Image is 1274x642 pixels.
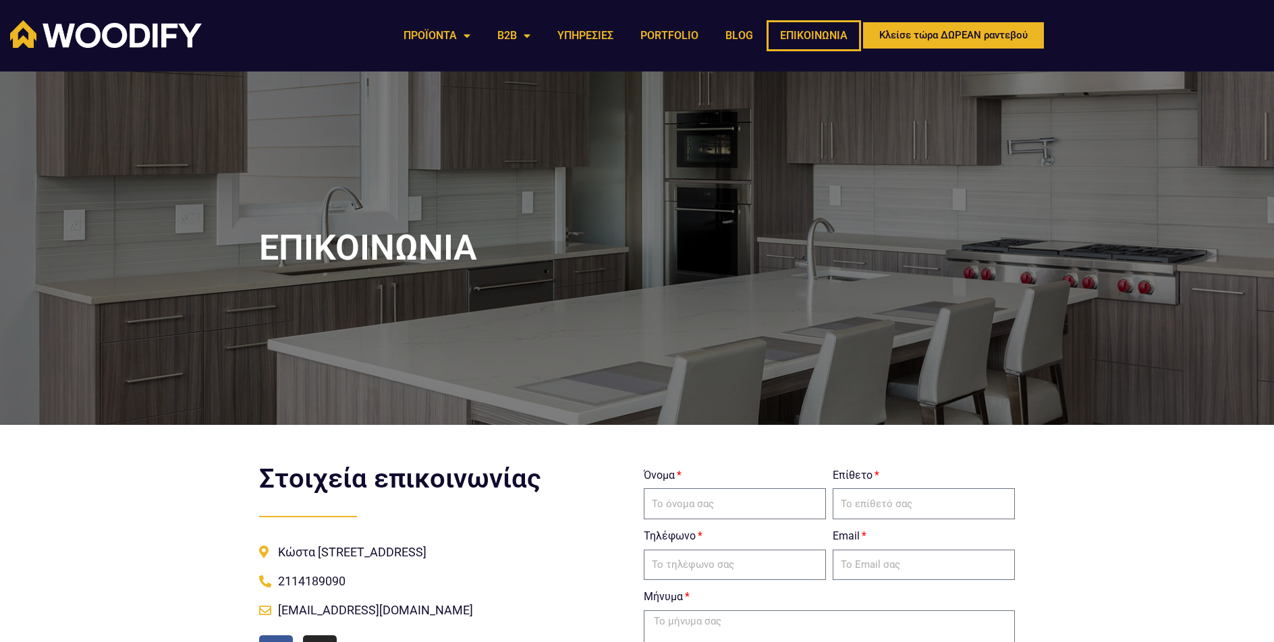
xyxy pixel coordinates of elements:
label: Επίθετο [833,465,879,486]
input: Το όνομα σας [644,488,826,519]
label: Τηλέφωνο [644,526,702,546]
span: [EMAIL_ADDRESS][DOMAIN_NAME] [275,599,473,621]
input: Το τηλέφωνο σας [644,550,826,581]
nav: Menu [390,20,861,51]
a: Κλείσε τώρα ΔΩΡΕΑΝ ραντεβού [861,20,1046,51]
a: PORTFOLIO [627,20,712,51]
h2: Στοιχεία επικοινωνίας [259,465,630,492]
a: ΥΠΗΡΕΣΙΕΣ [544,20,627,51]
span: Κλείσε τώρα ΔΩΡΕΑΝ ραντεβού [879,30,1028,40]
a: 2114189090 [259,570,630,592]
label: Όνομα [644,465,682,486]
h1: ΕΠΙΚΟΙΝΩΝΙΑ [259,231,1015,266]
input: Το επίθετό σας [833,488,1015,519]
input: Το Email σας [833,550,1015,581]
span: 2114189090 [275,570,345,592]
a: BLOG [712,20,767,51]
span: Κώστα [STREET_ADDRESS] [275,541,426,563]
label: Μήνυμα [644,587,690,607]
a: ΠΡΟΪΟΝΤΑ [390,20,484,51]
img: Woodify [10,20,202,48]
a: ΕΠΙΚΟΙΝΩΝΙΑ [767,20,861,51]
a: Κώστα [STREET_ADDRESS] [259,541,630,563]
a: B2B [484,20,544,51]
label: Email [833,526,866,546]
a: [EMAIL_ADDRESS][DOMAIN_NAME] [259,599,630,621]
